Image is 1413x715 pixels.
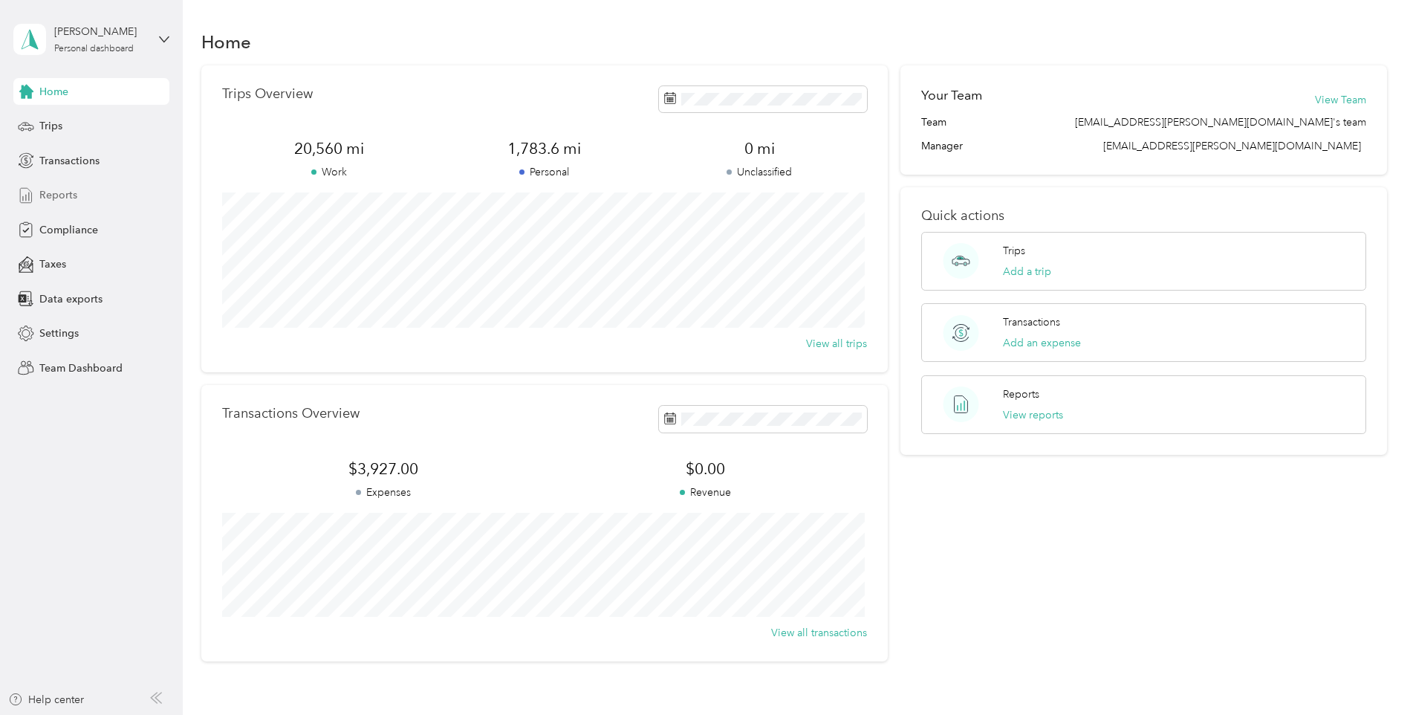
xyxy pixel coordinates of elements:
p: Revenue [545,485,867,500]
span: Transactions [39,153,100,169]
p: Expenses [222,485,545,500]
button: View all trips [806,336,867,352]
p: Trips [1003,243,1025,259]
button: Help center [8,692,84,708]
p: Quick actions [921,208,1366,224]
span: Team Dashboard [39,360,123,376]
span: Team [921,114,946,130]
span: Trips [39,118,62,134]
p: Work [222,164,437,180]
button: Add a trip [1003,264,1051,279]
button: View all transactions [771,625,867,641]
span: Data exports [39,291,103,307]
button: View reports [1003,407,1063,423]
h1: Home [201,34,251,50]
span: Home [39,84,68,100]
span: Settings [39,326,79,341]
h2: Your Team [921,86,982,105]
button: View Team [1315,92,1366,108]
span: Taxes [39,256,66,272]
div: [PERSON_NAME] [54,24,147,39]
iframe: Everlance-gr Chat Button Frame [1330,632,1413,715]
p: Transactions [1003,314,1060,330]
span: Compliance [39,222,98,238]
button: Add an expense [1003,335,1081,351]
span: [EMAIL_ADDRESS][PERSON_NAME][DOMAIN_NAME] [1103,140,1361,152]
p: Unclassified [652,164,867,180]
p: Trips Overview [222,86,313,102]
p: Personal [437,164,652,180]
span: $0.00 [545,459,867,479]
div: Personal dashboard [54,45,134,54]
span: 20,560 mi [222,138,437,159]
p: Transactions Overview [222,406,360,421]
span: $3,927.00 [222,459,545,479]
span: [EMAIL_ADDRESS][PERSON_NAME][DOMAIN_NAME]'s team [1075,114,1366,130]
span: 1,783.6 mi [437,138,652,159]
p: Reports [1003,386,1039,402]
span: Reports [39,187,77,203]
span: 0 mi [652,138,867,159]
span: Manager [921,138,963,154]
